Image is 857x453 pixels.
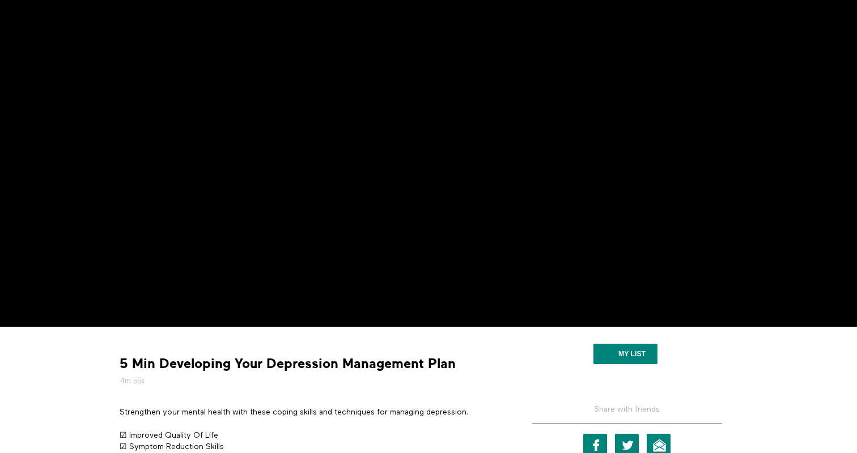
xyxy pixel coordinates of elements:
[593,344,657,364] button: My list
[120,355,456,373] strong: 5 Min Developing Your Depression Management Plan
[120,375,499,387] h5: 4m 55s
[532,404,722,424] h5: Share with friends
[120,407,499,418] p: Strengthen your mental health with these coping skills and techniques for managing depression.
